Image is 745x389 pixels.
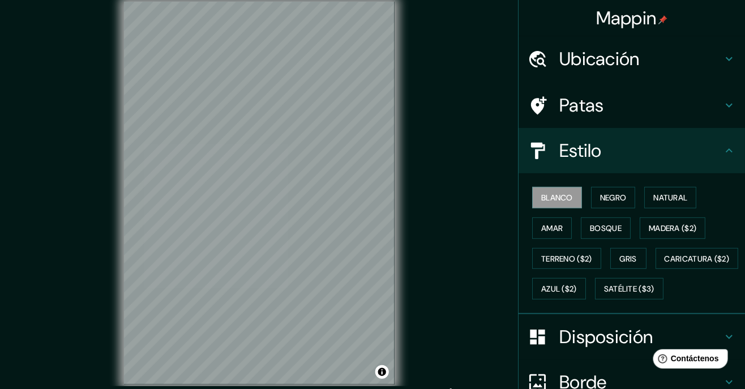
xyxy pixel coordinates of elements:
font: Amar [541,223,563,233]
font: Satélite ($3) [604,284,654,294]
button: Madera ($2) [640,217,705,239]
font: Mappin [596,6,657,30]
div: Estilo [519,128,745,173]
img: pin-icon.png [658,15,667,24]
button: Gris [610,248,646,270]
button: Natural [644,187,696,208]
canvas: Mapa [124,2,395,384]
font: Caricatura ($2) [665,254,730,264]
button: Negro [591,187,636,208]
div: Disposición [519,314,745,360]
font: Natural [653,193,687,203]
font: Gris [620,254,637,264]
font: Madera ($2) [649,223,696,233]
button: Amar [532,217,572,239]
button: Caricatura ($2) [656,248,739,270]
font: Disposición [559,325,653,349]
font: Terreno ($2) [541,254,592,264]
button: Bosque [581,217,631,239]
div: Patas [519,83,745,128]
div: Ubicación [519,36,745,82]
button: Satélite ($3) [595,278,663,300]
button: Activar o desactivar atribución [375,365,389,379]
iframe: Lanzador de widgets de ayuda [644,345,733,377]
font: Bosque [590,223,622,233]
font: Patas [559,93,604,117]
font: Negro [600,193,627,203]
button: Blanco [532,187,582,208]
font: Ubicación [559,47,640,71]
font: Blanco [541,193,573,203]
font: Estilo [559,139,602,163]
button: Azul ($2) [532,278,586,300]
font: Azul ($2) [541,284,577,294]
button: Terreno ($2) [532,248,601,270]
